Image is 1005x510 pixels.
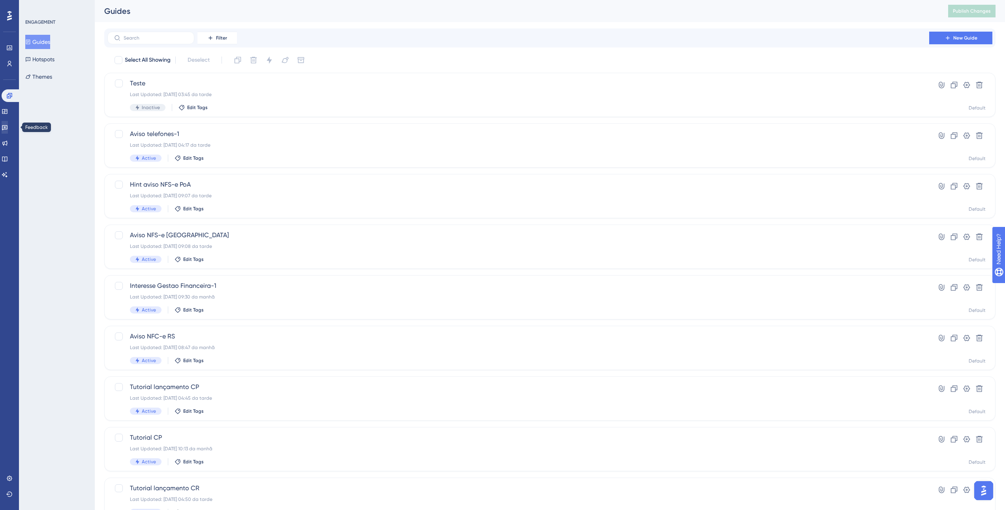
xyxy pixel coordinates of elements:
[183,155,204,161] span: Edit Tags
[130,446,907,452] div: Last Updated: [DATE] 10:13 da manhã
[969,257,986,263] div: Default
[25,19,55,25] div: ENGAGEMENT
[130,294,907,300] div: Last Updated: [DATE] 09:30 da manhã
[175,256,204,263] button: Edit Tags
[25,35,50,49] button: Guides
[175,206,204,212] button: Edit Tags
[969,105,986,111] div: Default
[197,32,237,44] button: Filter
[969,307,986,314] div: Default
[142,104,160,111] span: Inactive
[130,129,907,139] span: Aviso telefones-1
[216,35,227,41] span: Filter
[130,79,907,88] span: Teste
[929,32,992,44] button: New Guide
[25,52,54,66] button: Hotspots
[130,243,907,249] div: Last Updated: [DATE] 09:08 da tarde
[124,35,188,41] input: Search
[953,8,991,14] span: Publish Changes
[175,155,204,161] button: Edit Tags
[142,256,156,263] span: Active
[104,6,928,17] div: Guides
[175,307,204,313] button: Edit Tags
[130,344,907,351] div: Last Updated: [DATE] 08:47 da manhã
[142,206,156,212] span: Active
[25,70,52,84] button: Themes
[142,155,156,161] span: Active
[969,155,986,162] div: Default
[175,459,204,465] button: Edit Tags
[130,281,907,291] span: Interesse Gestao Financeira-1
[180,53,217,67] button: Deselect
[142,408,156,414] span: Active
[130,332,907,341] span: Aviso NFC-e RS
[969,459,986,465] div: Default
[142,459,156,465] span: Active
[969,408,986,415] div: Default
[142,357,156,364] span: Active
[183,408,204,414] span: Edit Tags
[130,433,907,442] span: Tutorial CP
[953,35,977,41] span: New Guide
[183,206,204,212] span: Edit Tags
[130,230,907,240] span: Aviso NFS-e [GEOGRAPHIC_DATA]
[969,206,986,212] div: Default
[130,91,907,98] div: Last Updated: [DATE] 03:45 da tarde
[130,180,907,189] span: Hint aviso NFS-e PoA
[130,395,907,401] div: Last Updated: [DATE] 04:45 da tarde
[130,382,907,392] span: Tutorial lançamento CP
[130,484,907,493] span: Tutorial lançamento CR
[187,104,208,111] span: Edit Tags
[183,357,204,364] span: Edit Tags
[183,256,204,263] span: Edit Tags
[948,5,996,17] button: Publish Changes
[175,408,204,414] button: Edit Tags
[969,358,986,364] div: Default
[175,357,204,364] button: Edit Tags
[130,193,907,199] div: Last Updated: [DATE] 09:07 da tarde
[142,307,156,313] span: Active
[183,307,204,313] span: Edit Tags
[125,55,171,65] span: Select All Showing
[188,55,210,65] span: Deselect
[130,496,907,502] div: Last Updated: [DATE] 04:50 da tarde
[19,2,49,11] span: Need Help?
[972,479,996,502] iframe: UserGuiding AI Assistant Launcher
[183,459,204,465] span: Edit Tags
[178,104,208,111] button: Edit Tags
[130,142,907,148] div: Last Updated: [DATE] 04:17 da tarde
